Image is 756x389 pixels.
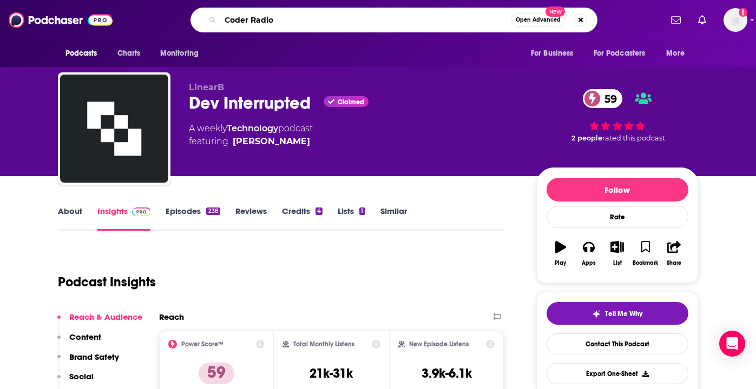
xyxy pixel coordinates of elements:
div: Bookmark [633,260,658,266]
button: Play [547,234,575,273]
button: open menu [523,43,587,64]
button: Reach & Audience [57,312,142,332]
div: Play [555,260,566,266]
span: More [666,46,685,61]
a: About [58,206,82,231]
button: Export One-Sheet [547,363,688,384]
img: Dev Interrupted [60,75,168,183]
div: 59 2 peoplerated this podcast [536,82,699,149]
button: Show profile menu [724,8,747,32]
a: Contact This Podcast [547,333,688,354]
span: 2 people [571,134,602,142]
button: Share [660,234,688,273]
button: Brand Safety [57,352,119,372]
a: Episodes238 [166,206,220,231]
span: Podcasts [65,46,97,61]
h2: New Episode Listens [409,340,469,348]
span: For Podcasters [594,46,646,61]
div: 238 [206,207,220,215]
span: Logged in as danikarchmer [724,8,747,32]
button: Bookmark [632,234,660,273]
a: InsightsPodchaser Pro [97,206,151,231]
img: Podchaser - Follow, Share and Rate Podcasts [9,10,113,30]
h2: Power Score™ [181,340,223,348]
span: 59 [594,89,622,108]
button: Open AdvancedNew [511,14,566,26]
span: Tell Me Why [605,310,642,318]
p: Content [69,332,101,342]
a: Charts [110,43,147,64]
span: New [545,6,565,17]
a: Reviews [235,206,267,231]
div: List [613,260,622,266]
div: Rate [547,206,688,228]
p: Brand Safety [69,352,119,362]
p: 59 [199,363,234,384]
img: User Profile [724,8,747,32]
span: rated this podcast [602,134,665,142]
span: Open Advanced [516,17,561,23]
a: Similar [380,206,407,231]
h3: 3.9k-6.1k [422,365,472,381]
div: A weekly podcast [189,122,313,148]
button: tell me why sparkleTell Me Why [547,302,688,325]
button: Follow [547,178,688,202]
a: Show notifications dropdown [694,11,711,29]
div: 1 [359,207,365,215]
h1: Podcast Insights [58,274,156,290]
a: Technology [227,123,278,133]
div: Open Intercom Messenger [719,331,745,357]
span: Claimed [338,99,364,105]
img: tell me why sparkle [592,310,601,318]
a: 59 [583,89,622,108]
h2: Total Monthly Listens [293,340,354,348]
div: Share [667,260,681,266]
button: open menu [659,43,698,64]
span: Charts [117,46,141,61]
span: LinearB [189,82,224,92]
span: For Business [531,46,574,61]
span: featuring [189,135,313,148]
button: Content [57,332,101,352]
button: open menu [58,43,111,64]
input: Search podcasts, credits, & more... [220,11,511,29]
a: Credits4 [282,206,323,231]
p: Social [69,371,94,381]
div: Search podcasts, credits, & more... [190,8,597,32]
div: 4 [315,207,323,215]
img: Podchaser Pro [132,207,151,216]
div: Apps [582,260,596,266]
p: Reach & Audience [69,312,142,322]
svg: Add a profile image [739,8,747,17]
button: Apps [575,234,603,273]
h3: 21k-31k [310,365,353,381]
button: open menu [153,43,213,64]
a: Show notifications dropdown [667,11,685,29]
a: Lists1 [338,206,365,231]
h2: Reach [159,312,184,322]
span: Monitoring [160,46,199,61]
a: Conor Bronsdon [233,135,310,148]
button: List [603,234,631,273]
button: open menu [587,43,661,64]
